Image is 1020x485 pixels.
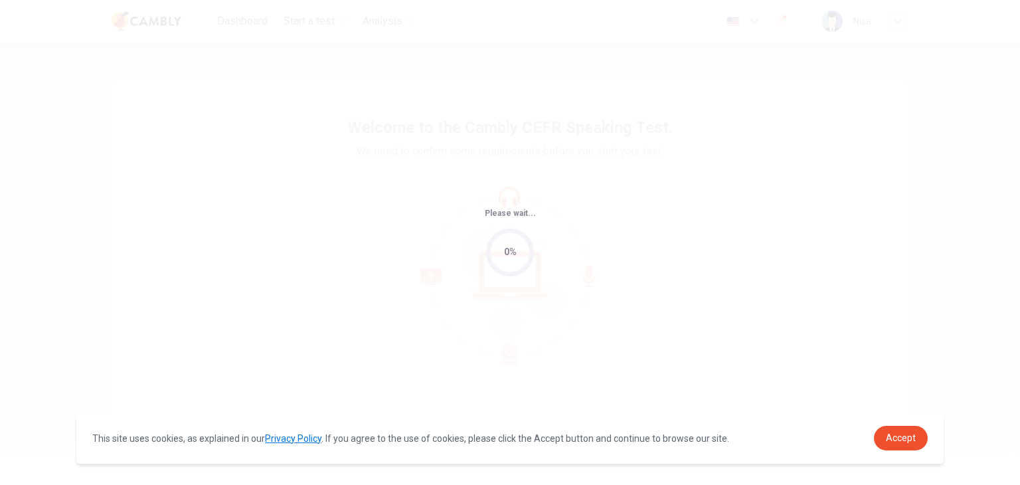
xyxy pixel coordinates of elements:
[485,209,536,218] span: Please wait...
[886,433,916,443] span: Accept
[92,433,729,444] span: This site uses cookies, as explained in our . If you agree to the use of cookies, please click th...
[504,244,517,260] div: 0%
[874,426,928,450] a: dismiss cookie message
[76,413,944,464] div: cookieconsent
[265,433,321,444] a: Privacy Policy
